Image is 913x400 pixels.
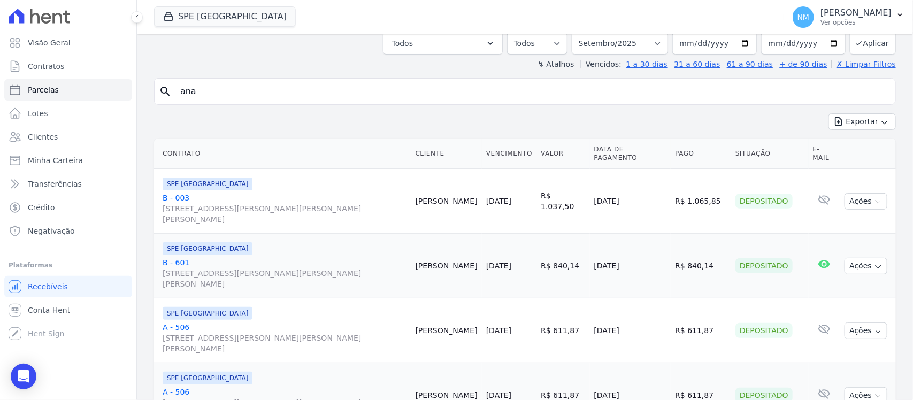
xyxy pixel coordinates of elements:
label: ↯ Atalhos [538,60,574,68]
button: Exportar [828,113,896,130]
button: Todos [383,32,503,55]
a: Crédito [4,197,132,218]
td: [DATE] [590,234,671,298]
td: [PERSON_NAME] [411,169,482,234]
td: [DATE] [590,169,671,234]
a: Transferências [4,173,132,195]
div: Depositado [735,323,793,338]
span: Visão Geral [28,37,71,48]
div: Plataformas [9,259,128,272]
span: Transferências [28,179,82,189]
span: [STREET_ADDRESS][PERSON_NAME][PERSON_NAME][PERSON_NAME] [163,333,407,354]
span: SPE [GEOGRAPHIC_DATA] [163,242,252,255]
a: Lotes [4,103,132,124]
span: Clientes [28,132,58,142]
span: Minha Carteira [28,155,83,166]
a: 1 a 30 dias [626,60,668,68]
input: Buscar por nome do lote ou do cliente [174,81,891,102]
a: Clientes [4,126,132,148]
th: Situação [731,139,809,169]
th: Pago [671,139,731,169]
span: Lotes [28,108,48,119]
td: R$ 840,14 [671,234,731,298]
span: Negativação [28,226,75,236]
span: [STREET_ADDRESS][PERSON_NAME][PERSON_NAME][PERSON_NAME] [163,203,407,225]
th: Cliente [411,139,482,169]
th: Contrato [154,139,411,169]
button: Ações [845,322,887,339]
span: Conta Hent [28,305,70,316]
span: Contratos [28,61,64,72]
span: Todos [392,37,413,50]
a: Conta Hent [4,299,132,321]
a: Negativação [4,220,132,242]
a: ✗ Limpar Filtros [832,60,896,68]
td: R$ 1.037,50 [536,169,589,234]
td: R$ 611,87 [536,298,589,363]
td: R$ 611,87 [671,298,731,363]
td: [PERSON_NAME] [411,298,482,363]
a: Minha Carteira [4,150,132,171]
th: Vencimento [482,139,536,169]
a: [DATE] [486,261,511,270]
a: 61 a 90 dias [727,60,773,68]
a: Contratos [4,56,132,77]
th: Data de Pagamento [590,139,671,169]
a: + de 90 dias [780,60,827,68]
div: Open Intercom Messenger [11,364,36,389]
th: E-mail [809,139,841,169]
a: B - 003[STREET_ADDRESS][PERSON_NAME][PERSON_NAME][PERSON_NAME] [163,193,407,225]
a: [DATE] [486,391,511,399]
i: search [159,85,172,98]
td: [PERSON_NAME] [411,234,482,298]
label: Vencidos: [581,60,622,68]
span: SPE [GEOGRAPHIC_DATA] [163,372,252,384]
div: Depositado [735,258,793,273]
a: Recebíveis [4,276,132,297]
span: Recebíveis [28,281,68,292]
a: 31 a 60 dias [674,60,720,68]
button: Aplicar [850,32,896,55]
button: Ações [845,258,887,274]
div: Depositado [735,194,793,209]
a: [DATE] [486,197,511,205]
td: R$ 1.065,85 [671,169,731,234]
td: R$ 840,14 [536,234,589,298]
a: [DATE] [486,326,511,335]
a: Visão Geral [4,32,132,53]
a: Parcelas [4,79,132,101]
td: [DATE] [590,298,671,363]
button: Ações [845,193,887,210]
span: SPE [GEOGRAPHIC_DATA] [163,307,252,320]
a: B - 601[STREET_ADDRESS][PERSON_NAME][PERSON_NAME][PERSON_NAME] [163,257,407,289]
span: SPE [GEOGRAPHIC_DATA] [163,178,252,190]
th: Valor [536,139,589,169]
p: Ver opções [820,18,892,27]
span: Parcelas [28,84,59,95]
button: NM [PERSON_NAME] Ver opções [784,2,913,32]
span: [STREET_ADDRESS][PERSON_NAME][PERSON_NAME][PERSON_NAME] [163,268,407,289]
span: Crédito [28,202,55,213]
a: A - 506[STREET_ADDRESS][PERSON_NAME][PERSON_NAME][PERSON_NAME] [163,322,407,354]
button: SPE [GEOGRAPHIC_DATA] [154,6,296,27]
p: [PERSON_NAME] [820,7,892,18]
span: NM [797,13,810,21]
